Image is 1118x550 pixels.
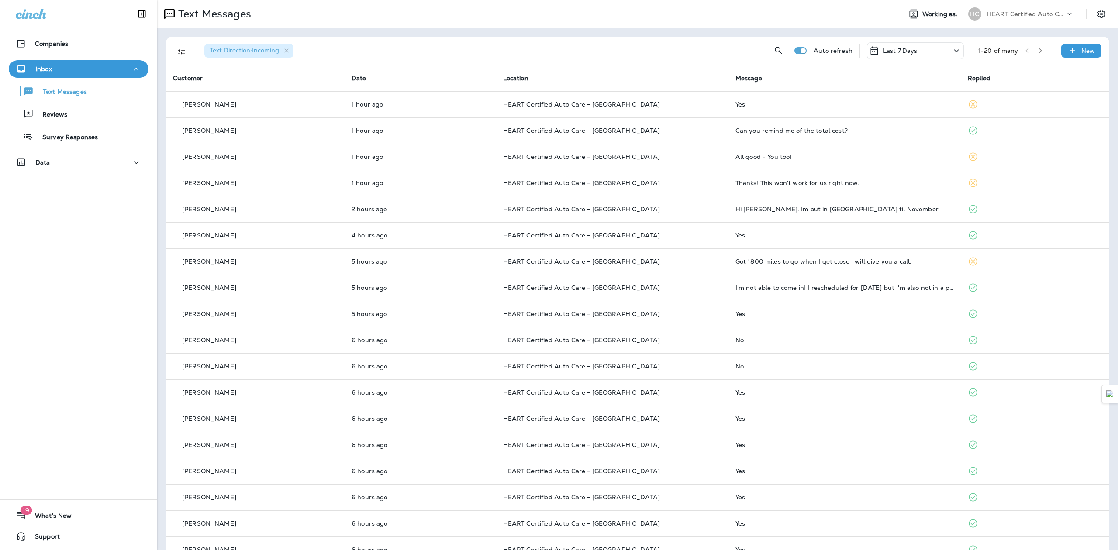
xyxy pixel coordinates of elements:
[503,493,660,501] span: HEART Certified Auto Care - [GEOGRAPHIC_DATA]
[1094,6,1109,22] button: Settings
[210,46,279,54] span: Text Direction : Incoming
[130,5,154,23] button: Collapse Sidebar
[34,111,67,119] p: Reviews
[503,127,660,134] span: HEART Certified Auto Care - [GEOGRAPHIC_DATA]
[352,441,489,448] p: Sep 22, 2025 09:16 AM
[503,231,660,239] span: HEART Certified Auto Care - [GEOGRAPHIC_DATA]
[352,363,489,370] p: Sep 22, 2025 09:42 AM
[182,101,236,108] p: [PERSON_NAME]
[735,337,954,344] div: No
[9,154,148,171] button: Data
[503,74,528,82] span: Location
[352,337,489,344] p: Sep 22, 2025 09:47 AM
[352,232,489,239] p: Sep 22, 2025 10:55 AM
[34,88,87,96] p: Text Messages
[503,519,660,527] span: HEART Certified Auto Care - [GEOGRAPHIC_DATA]
[35,65,52,72] p: Inbox
[173,42,190,59] button: Filters
[352,127,489,134] p: Sep 22, 2025 02:35 PM
[9,35,148,52] button: Companies
[204,44,293,58] div: Text Direction:Incoming
[182,179,236,186] p: [PERSON_NAME]
[735,127,954,134] div: Can you remind me of the total cost?
[34,134,98,142] p: Survey Responses
[182,494,236,501] p: [PERSON_NAME]
[735,441,954,448] div: Yes
[735,310,954,317] div: Yes
[352,258,489,265] p: Sep 22, 2025 10:23 AM
[503,100,660,108] span: HEART Certified Auto Care - [GEOGRAPHIC_DATA]
[987,10,1065,17] p: HEART Certified Auto Care
[26,533,60,543] span: Support
[1106,390,1114,398] img: Detect Auto
[352,284,489,291] p: Sep 22, 2025 10:08 AM
[352,310,489,317] p: Sep 22, 2025 10:06 AM
[735,206,954,213] div: Hi Armando. Im out in Boston til November
[503,415,660,423] span: HEART Certified Auto Care - [GEOGRAPHIC_DATA]
[503,153,660,161] span: HEART Certified Auto Care - [GEOGRAPHIC_DATA]
[9,82,148,100] button: Text Messages
[182,389,236,396] p: [PERSON_NAME]
[503,179,660,187] span: HEART Certified Auto Care - [GEOGRAPHIC_DATA]
[735,520,954,527] div: Yes
[182,206,236,213] p: [PERSON_NAME]
[1081,47,1095,54] p: New
[35,159,50,166] p: Data
[182,520,236,527] p: [PERSON_NAME]
[9,528,148,545] button: Support
[968,7,981,21] div: HC
[352,389,489,396] p: Sep 22, 2025 09:34 AM
[735,232,954,239] div: Yes
[9,127,148,146] button: Survey Responses
[503,205,660,213] span: HEART Certified Auto Care - [GEOGRAPHIC_DATA]
[352,101,489,108] p: Sep 22, 2025 02:41 PM
[35,40,68,47] p: Companies
[182,337,236,344] p: [PERSON_NAME]
[20,506,32,515] span: 19
[352,415,489,422] p: Sep 22, 2025 09:30 AM
[503,258,660,265] span: HEART Certified Auto Care - [GEOGRAPHIC_DATA]
[182,127,236,134] p: [PERSON_NAME]
[503,441,660,449] span: HEART Certified Auto Care - [GEOGRAPHIC_DATA]
[182,441,236,448] p: [PERSON_NAME]
[503,467,660,475] span: HEART Certified Auto Care - [GEOGRAPHIC_DATA]
[182,467,236,474] p: [PERSON_NAME]
[503,388,660,396] span: HEART Certified Auto Care - [GEOGRAPHIC_DATA]
[182,310,236,317] p: [PERSON_NAME]
[182,153,236,160] p: [PERSON_NAME]
[9,105,148,123] button: Reviews
[182,363,236,370] p: [PERSON_NAME]
[503,362,660,370] span: HEART Certified Auto Care - [GEOGRAPHIC_DATA]
[978,47,1018,54] div: 1 - 20 of many
[352,74,366,82] span: Date
[182,284,236,291] p: [PERSON_NAME]
[182,415,236,422] p: [PERSON_NAME]
[352,179,489,186] p: Sep 22, 2025 02:04 PM
[735,258,954,265] div: Got 1800 miles to go when I get close I will give you a call.
[770,42,787,59] button: Search Messages
[735,284,954,291] div: I'm not able to come in! I rescheduled for tomorrow but I'm also not in a position to place a cal...
[352,520,489,527] p: Sep 22, 2025 09:07 AM
[503,284,660,292] span: HEART Certified Auto Care - [GEOGRAPHIC_DATA]
[175,7,251,21] p: Text Messages
[9,60,148,78] button: Inbox
[814,47,852,54] p: Auto refresh
[735,153,954,160] div: All good - You too!
[26,512,72,522] span: What's New
[735,494,954,501] div: Yes
[735,179,954,186] div: Thanks! This won't work for us right now.
[352,494,489,501] p: Sep 22, 2025 09:09 AM
[9,507,148,524] button: 19What's New
[182,258,236,265] p: [PERSON_NAME]
[173,74,203,82] span: Customer
[883,47,918,54] p: Last 7 Days
[735,363,954,370] div: No
[735,74,762,82] span: Message
[922,10,959,18] span: Working as:
[352,206,489,213] p: Sep 22, 2025 01:39 PM
[352,467,489,474] p: Sep 22, 2025 09:10 AM
[503,310,660,318] span: HEART Certified Auto Care - [GEOGRAPHIC_DATA]
[735,467,954,474] div: Yes
[735,415,954,422] div: Yes
[182,232,236,239] p: [PERSON_NAME]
